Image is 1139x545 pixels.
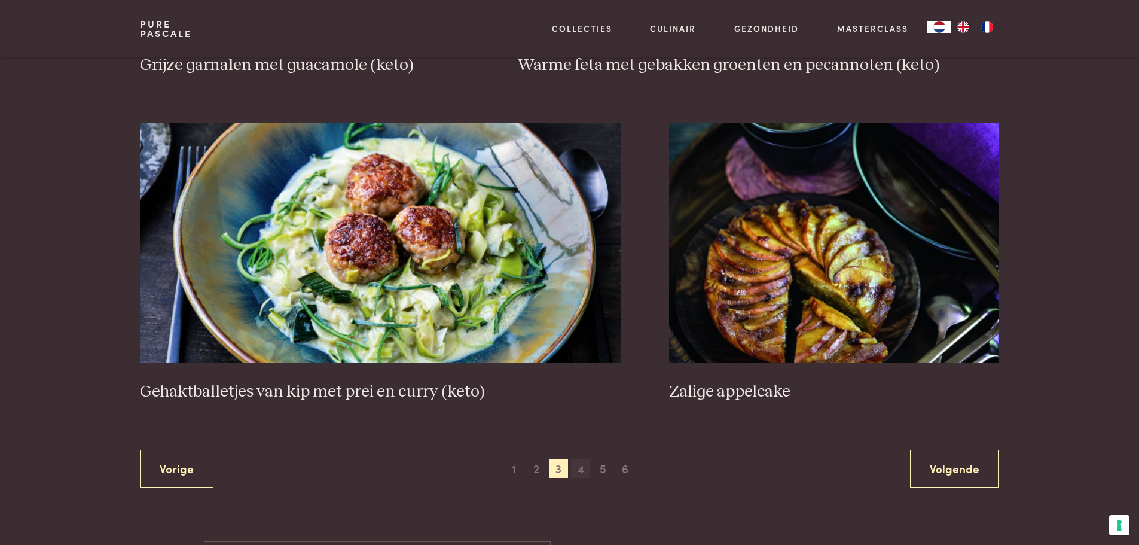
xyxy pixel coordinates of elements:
[518,55,999,76] h3: Warme feta met gebakken groenten en pecannoten (keto)
[593,459,612,479] span: 5
[927,21,951,33] a: NL
[140,123,621,402] a: Gehaktballetjes van kip met prei en curry (keto) Gehaktballetjes van kip met prei en curry (keto)
[910,450,999,488] a: Volgende
[837,22,908,35] a: Masterclass
[505,459,524,479] span: 1
[1109,515,1129,535] button: Uw voorkeuren voor toestemming voor trackingtechnologieën
[734,22,799,35] a: Gezondheid
[669,123,999,363] img: Zalige appelcake
[927,21,999,33] aside: Language selected: Nederlands
[951,21,975,33] a: EN
[975,21,999,33] a: FR
[140,123,621,363] img: Gehaktballetjes van kip met prei en curry (keto)
[571,459,590,479] span: 4
[140,450,213,488] a: Vorige
[650,22,696,35] a: Culinair
[140,382,621,403] h3: Gehaktballetjes van kip met prei en curry (keto)
[951,21,999,33] ul: Language list
[616,459,635,479] span: 6
[527,459,546,479] span: 2
[927,21,951,33] div: Language
[140,19,192,38] a: PurePascale
[669,382,999,403] h3: Zalige appelcake
[140,55,470,76] h3: Grijze garnalen met guacamole (keto)
[552,22,612,35] a: Collecties
[669,123,999,402] a: Zalige appelcake Zalige appelcake
[549,459,568,479] span: 3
